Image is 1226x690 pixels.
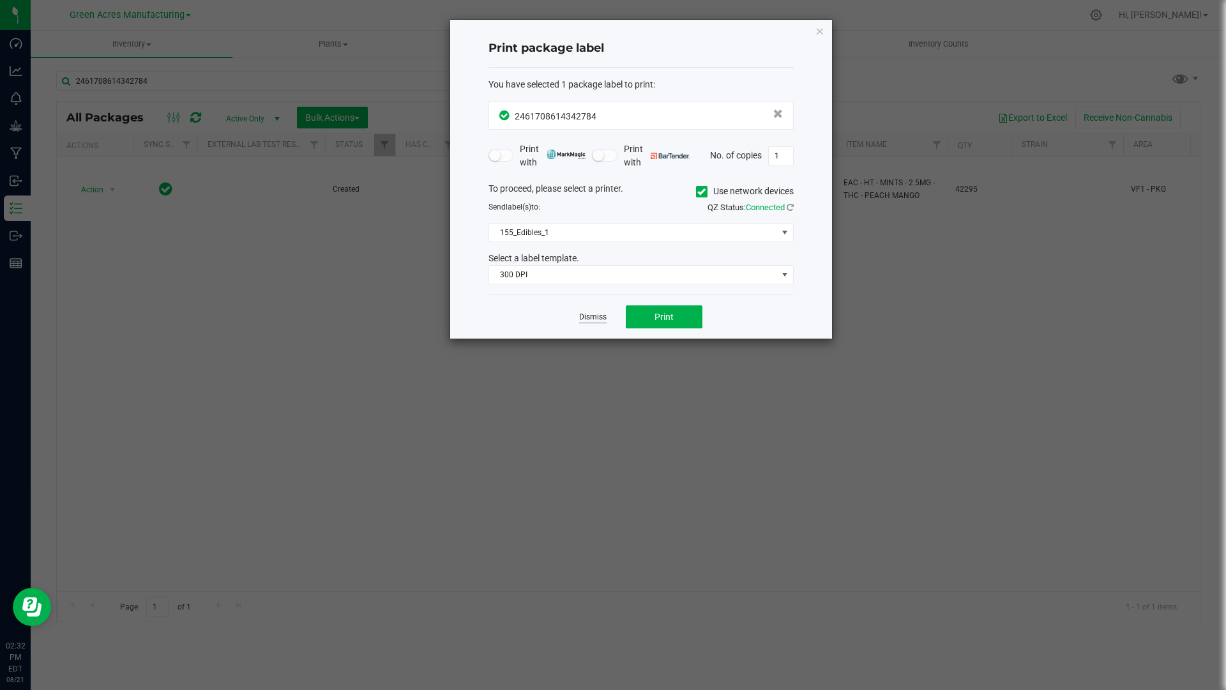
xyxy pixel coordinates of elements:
span: 155_Edibles_1 [489,224,777,241]
span: QZ Status: [708,203,794,212]
span: You have selected 1 package label to print [488,79,653,89]
span: Print with [624,142,690,169]
span: 300 DPI [489,266,777,284]
span: Print [655,312,674,322]
div: To proceed, please select a printer. [479,182,803,201]
button: Print [626,305,702,328]
a: Dismiss [579,312,607,323]
img: bartender.png [651,153,690,159]
iframe: Resource center [13,588,51,626]
span: label(s) [506,203,531,211]
span: Connected [746,203,785,212]
h4: Print package label [488,40,794,57]
div: : [488,78,794,91]
div: Select a label template. [479,252,803,265]
span: Print with [520,142,586,169]
span: In Sync [499,109,511,122]
label: Use network devices [696,185,794,198]
span: Send to: [488,203,540,211]
span: No. of copies [710,149,762,160]
img: mark_magic_cybra.png [547,149,586,159]
span: 2461708614342784 [515,111,596,121]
